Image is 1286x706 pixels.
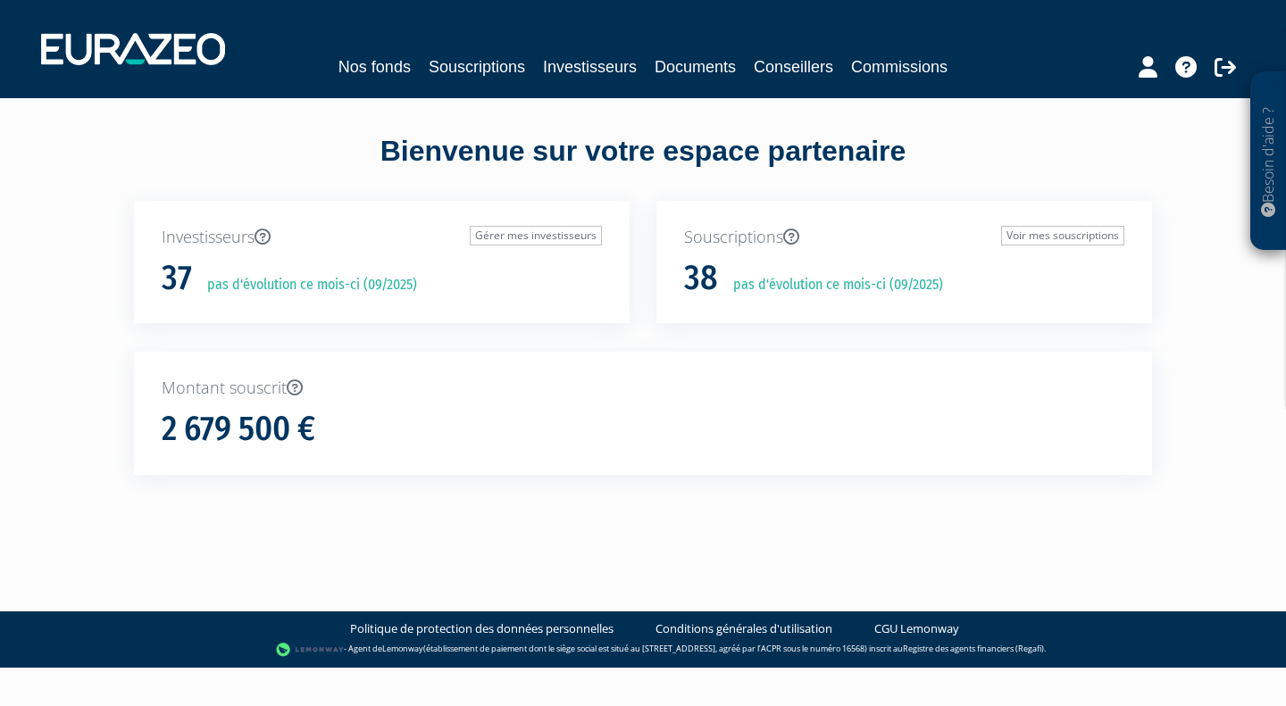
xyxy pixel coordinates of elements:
[851,54,948,79] a: Commissions
[195,275,417,295] p: pas d'évolution ce mois-ci (09/2025)
[754,54,833,79] a: Conseillers
[721,275,943,295] p: pas d'évolution ce mois-ci (09/2025)
[121,131,1165,201] div: Bienvenue sur votre espace partenaire
[162,377,1124,400] p: Montant souscrit
[162,411,315,448] h1: 2 679 500 €
[162,226,602,249] p: Investisseurs
[18,641,1268,659] div: - Agent de (établissement de paiement dont le siège social est situé au [STREET_ADDRESS], agréé p...
[874,620,959,637] a: CGU Lemonway
[684,226,1124,249] p: Souscriptions
[276,641,345,659] img: logo-lemonway.png
[350,620,614,637] a: Politique de protection des données personnelles
[382,643,423,654] a: Lemonway
[41,33,225,65] img: 1732889491-logotype_eurazeo_blanc_rvb.png
[338,54,411,79] a: Nos fonds
[470,226,602,245] a: Gérer mes investisseurs
[162,260,192,297] h1: 37
[655,54,736,79] a: Documents
[429,54,525,79] a: Souscriptions
[656,620,832,637] a: Conditions générales d'utilisation
[903,643,1044,654] a: Registre des agents financiers (Regafi)
[1258,81,1279,242] p: Besoin d'aide ?
[684,260,718,297] h1: 38
[1001,226,1124,245] a: Voir mes souscriptions
[543,54,637,79] a: Investisseurs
